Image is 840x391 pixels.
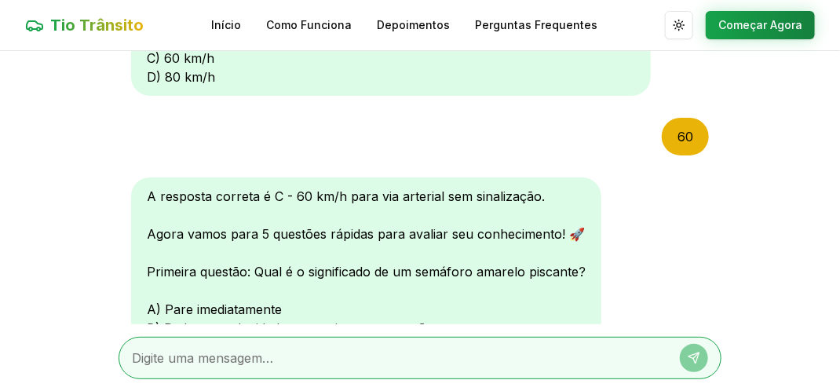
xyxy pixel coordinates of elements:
[211,17,241,33] a: Início
[266,17,352,33] a: Como Funciona
[25,14,144,36] a: Tio Trânsito
[475,17,597,33] a: Perguntas Frequentes
[706,11,815,39] button: Começar Agora
[50,14,144,36] span: Tio Trânsito
[377,17,450,33] a: Depoimentos
[131,177,601,385] div: A resposta correta é C - 60 km/h para via arterial sem sinalização. Agora vamos para 5 questões r...
[662,118,709,155] div: 60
